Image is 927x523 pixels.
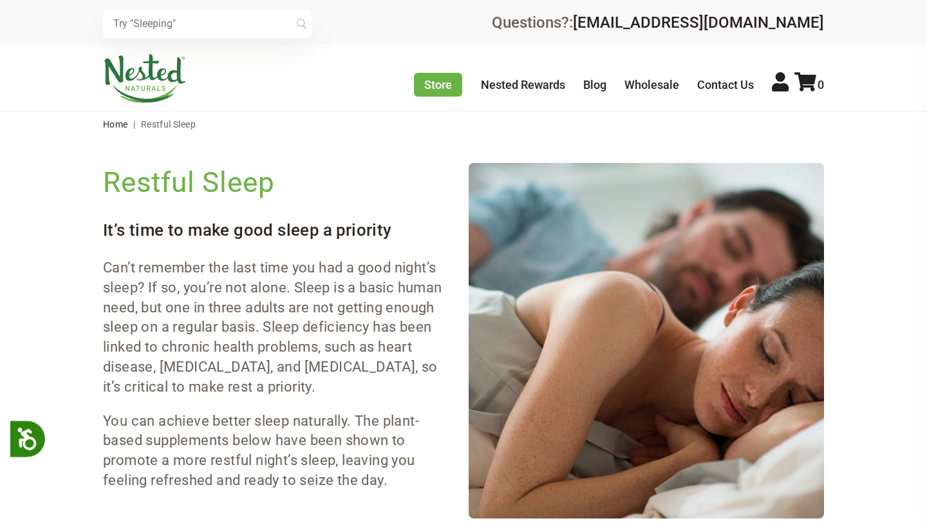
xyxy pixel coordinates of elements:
div: Questions?: [492,15,824,30]
p: Can’t remember the last time you had a good night’s sleep? If so, you’re not alone. Sleep is a ba... [103,258,448,397]
a: Blog [583,78,606,91]
a: Wholesale [624,78,679,91]
span: 0 [818,78,824,91]
h3: It’s time to make good sleep a priority [103,218,448,242]
span: Restful Sleep [141,119,196,129]
a: Store [414,73,462,97]
a: Nested Rewards [481,78,565,91]
a: [EMAIL_ADDRESS][DOMAIN_NAME] [573,14,824,32]
span: | [130,119,138,129]
nav: breadcrumbs [103,111,824,137]
h2: Restful Sleep [103,163,448,202]
a: Home [103,119,128,129]
img: Nested Naturals [103,54,187,103]
a: 0 [794,78,824,91]
p: You can achieve better sleep naturally. The plant-based supplements below have been shown to prom... [103,412,448,491]
a: Contact Us [697,78,754,91]
img: Collections-Restful-Sleep_1100x.jpg [469,163,824,518]
input: Try "Sleeping" [103,10,312,38]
